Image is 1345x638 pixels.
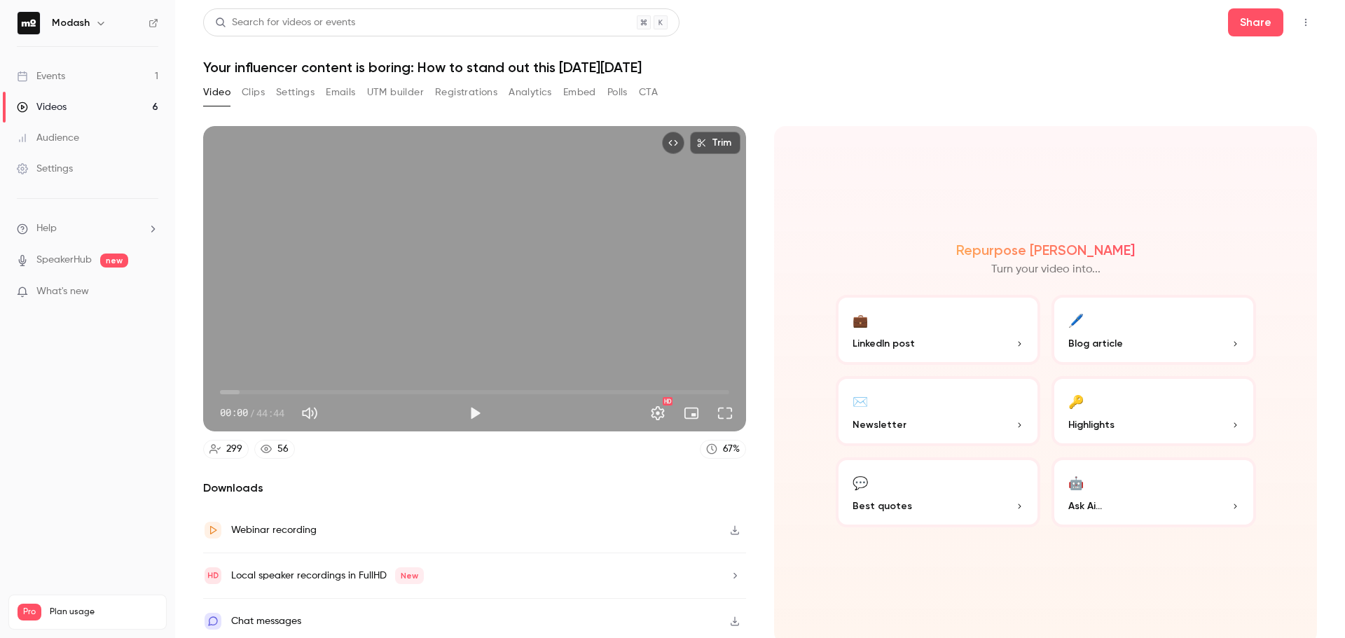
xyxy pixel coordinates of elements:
[662,132,684,154] button: Embed video
[836,376,1040,446] button: ✉️Newsletter
[461,399,489,427] button: Play
[1295,11,1317,34] button: Top Bar Actions
[226,442,242,457] div: 299
[644,399,672,427] button: Settings
[1051,376,1256,446] button: 🔑Highlights
[853,336,915,351] span: LinkedIn post
[1068,336,1123,351] span: Blog article
[1068,417,1115,432] span: Highlights
[836,295,1040,365] button: 💼LinkedIn post
[215,15,355,30] div: Search for videos or events
[563,81,596,104] button: Embed
[17,131,79,145] div: Audience
[276,81,315,104] button: Settings
[991,261,1101,278] p: Turn your video into...
[220,405,248,420] span: 00:00
[249,405,255,420] span: /
[203,81,230,104] button: Video
[677,399,705,427] button: Turn on miniplayer
[18,604,41,620] span: Pro
[277,442,289,457] div: 56
[1051,295,1256,365] button: 🖊️Blog article
[254,440,295,459] a: 56
[395,567,424,584] span: New
[17,69,65,83] div: Events
[256,405,284,420] span: 44:44
[723,442,740,457] div: 67 %
[17,100,67,114] div: Videos
[142,286,158,298] iframe: Noticeable Trigger
[17,221,158,236] li: help-dropdown-opener
[853,499,912,513] span: Best quotes
[203,59,1317,76] h1: Your influencer content is boring: How to stand out this [DATE][DATE]
[607,81,628,104] button: Polls
[367,81,424,104] button: UTM builder
[853,309,868,331] div: 💼
[231,613,301,630] div: Chat messages
[203,480,746,497] h2: Downloads
[242,81,265,104] button: Clips
[700,440,746,459] a: 67%
[1068,309,1084,331] div: 🖊️
[711,399,739,427] button: Full screen
[100,254,128,268] span: new
[435,81,497,104] button: Registrations
[853,390,868,412] div: ✉️
[663,397,672,405] div: HD
[36,284,89,299] span: What's new
[1068,499,1102,513] span: Ask Ai...
[231,567,424,584] div: Local speaker recordings in FullHD
[1068,390,1084,412] div: 🔑
[52,16,90,30] h6: Modash
[639,81,658,104] button: CTA
[220,405,284,420] div: 00:00
[1068,471,1084,493] div: 🤖
[50,606,158,618] span: Plan usage
[326,81,355,104] button: Emails
[853,417,906,432] span: Newsletter
[509,81,552,104] button: Analytics
[1051,457,1256,527] button: 🤖Ask Ai...
[18,12,40,34] img: Modash
[296,399,324,427] button: Mute
[17,162,73,176] div: Settings
[231,522,317,539] div: Webinar recording
[836,457,1040,527] button: 💬Best quotes
[690,132,740,154] button: Trim
[853,471,868,493] div: 💬
[956,242,1135,258] h2: Repurpose [PERSON_NAME]
[36,253,92,268] a: SpeakerHub
[1228,8,1283,36] button: Share
[203,440,249,459] a: 299
[36,221,57,236] span: Help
